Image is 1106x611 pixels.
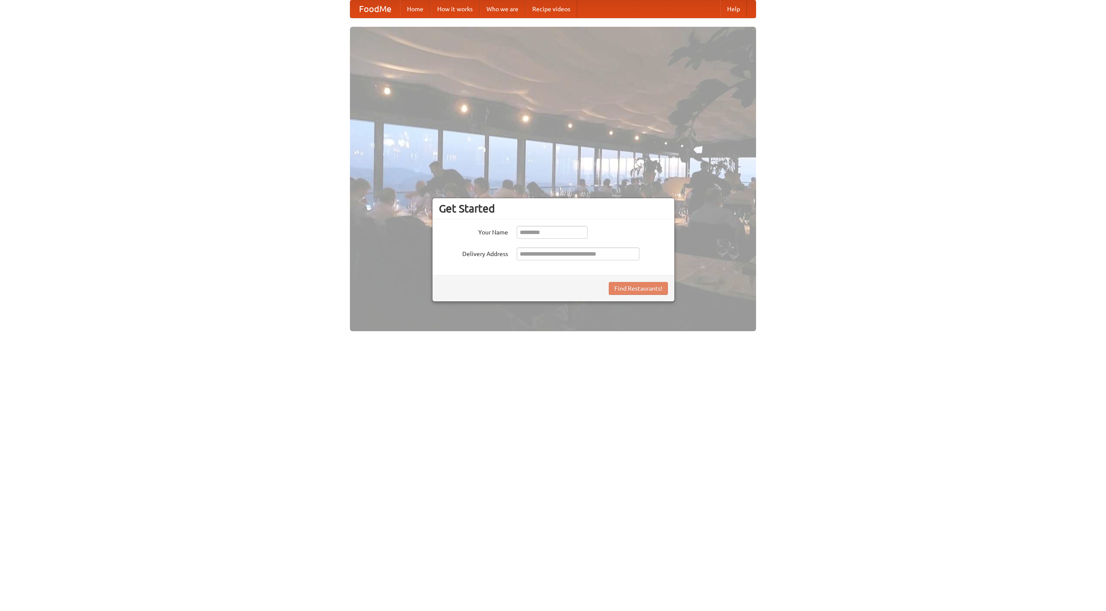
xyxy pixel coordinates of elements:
a: Help [720,0,747,18]
label: Your Name [439,226,508,237]
a: How it works [430,0,480,18]
label: Delivery Address [439,247,508,258]
a: Home [400,0,430,18]
a: Who we are [480,0,525,18]
a: FoodMe [350,0,400,18]
a: Recipe videos [525,0,577,18]
button: Find Restaurants! [609,282,668,295]
h3: Get Started [439,202,668,215]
